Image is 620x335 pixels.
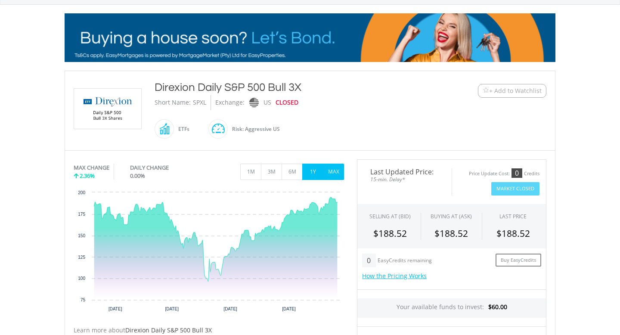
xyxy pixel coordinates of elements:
button: 1M [240,164,261,180]
text: 200 [78,190,85,195]
div: Credits [524,171,539,177]
div: ETFs [174,119,189,140]
div: SELLING AT (BID) [369,213,411,220]
span: 2.36% [80,172,95,180]
text: [DATE] [223,307,237,311]
img: nasdaq.png [249,98,259,108]
div: Risk: Aggressive US [228,119,280,140]
span: + Add to Watchlist [489,87,542,95]
span: $188.52 [373,227,407,239]
button: 3M [261,164,282,180]
a: Buy EasyCredits [496,254,541,267]
button: MAX [323,164,344,180]
text: 75 [81,298,86,302]
div: 0 [512,168,522,178]
img: EQU.US.SPXL.png [75,89,140,129]
svg: Interactive chart [74,188,344,317]
div: 0 [362,254,375,267]
text: 125 [78,255,85,260]
div: CLOSED [276,95,298,110]
span: Last Updated Price: [364,168,445,175]
img: EasyMortage Promotion Banner [65,13,555,62]
text: [DATE] [282,307,296,311]
span: $188.52 [496,227,530,239]
span: $188.52 [434,227,468,239]
span: BUYING AT (ASK) [431,213,472,220]
text: 100 [78,276,85,281]
div: Direxion Daily S&P 500 Bull 3X [155,80,425,95]
div: Exchange: [215,95,245,110]
div: Your available funds to invest: [357,298,546,318]
div: DAILY CHANGE [130,164,198,172]
text: 150 [78,233,85,238]
button: Watchlist + Add to Watchlist [478,84,546,98]
div: EasyCredits remaining [378,257,432,265]
text: [DATE] [108,307,122,311]
div: Price Update Cost: [469,171,510,177]
button: 1Y [302,164,323,180]
div: US [263,95,271,110]
div: LAST PRICE [499,213,527,220]
div: Learn more about [74,326,344,335]
span: $60.00 [488,303,507,311]
div: MAX CHANGE [74,164,109,172]
text: [DATE] [165,307,179,311]
text: 175 [78,212,85,217]
a: How the Pricing Works [362,272,427,280]
span: 15-min. Delay* [364,175,445,183]
div: Chart. Highcharts interactive chart. [74,188,344,317]
div: Short Name: [155,95,191,110]
button: Market Closed [491,182,539,195]
img: Watchlist [483,87,489,94]
span: 0.00% [130,172,145,180]
button: 6M [282,164,303,180]
span: Direxion Daily S&P 500 Bull 3X [125,326,212,334]
div: SPXL [193,95,206,110]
